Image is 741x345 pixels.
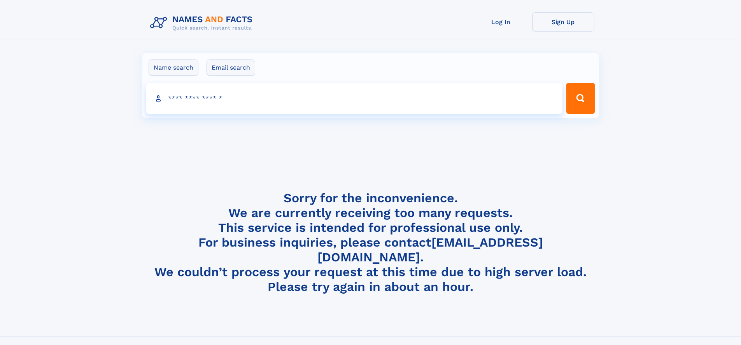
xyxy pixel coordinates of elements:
[317,235,543,264] a: [EMAIL_ADDRESS][DOMAIN_NAME]
[566,83,595,114] button: Search Button
[149,60,198,76] label: Name search
[146,83,563,114] input: search input
[147,12,259,33] img: Logo Names and Facts
[470,12,532,32] a: Log In
[207,60,255,76] label: Email search
[532,12,594,32] a: Sign Up
[147,191,594,294] h4: Sorry for the inconvenience. We are currently receiving too many requests. This service is intend...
